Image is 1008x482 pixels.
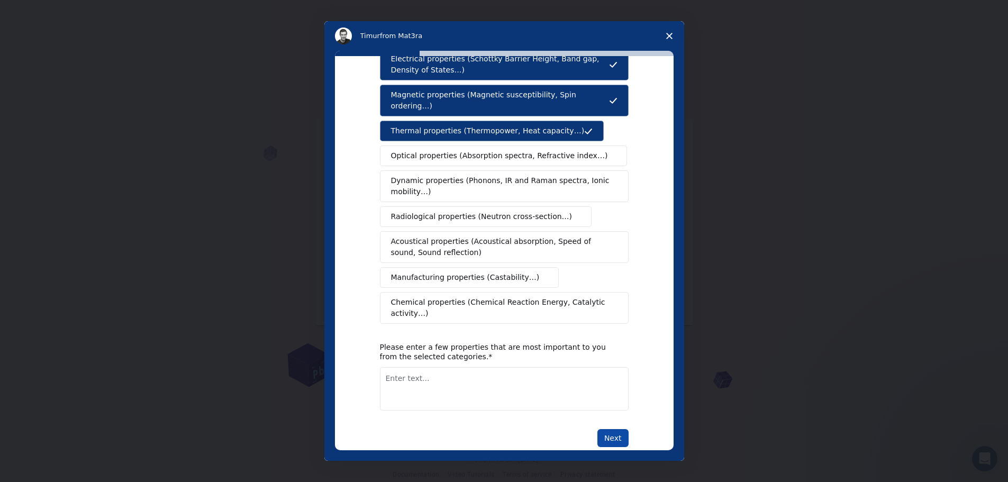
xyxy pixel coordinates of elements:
button: Chemical properties (Chemical Reaction Energy, Catalytic activity…) [380,292,629,324]
span: from Mat3ra [380,32,422,40]
span: Support [21,7,59,17]
span: Timur [360,32,380,40]
span: Thermal properties (Thermopower, Heat capacity…) [391,125,585,137]
span: Magnetic properties (Magnetic susceptibility, Spin ordering…) [391,89,609,112]
img: Profile image for Timur [335,28,352,44]
button: Thermal properties (Thermopower, Heat capacity…) [380,121,604,141]
button: Electrical properties (Schottky Barrier Height, Band gap, Density of States…) [380,49,629,80]
span: Dynamic properties (Phonons, IR and Raman spectra, Ionic mobility…) [391,175,611,197]
span: Acoustical properties (Acoustical absorption, Speed of sound, Sound reflection) [391,236,611,258]
button: Radiological properties (Neutron cross-section…) [380,206,592,227]
button: Next [597,429,629,447]
button: Manufacturing properties (Castability…) [380,267,559,288]
button: Acoustical properties (Acoustical absorption, Speed of sound, Sound reflection) [380,231,629,263]
span: Manufacturing properties (Castability…) [391,272,540,283]
textarea: Enter text... [380,367,629,411]
span: Radiological properties (Neutron cross-section…) [391,211,573,222]
span: Electrical properties (Schottky Barrier Height, Band gap, Density of States…) [391,53,609,76]
span: Optical properties (Absorption spectra, Refractive index…) [391,150,608,161]
button: Magnetic properties (Magnetic susceptibility, Spin ordering…) [380,85,629,116]
div: Please enter a few properties that are most important to you from the selected categories. [380,342,613,361]
button: Optical properties (Absorption spectra, Refractive index…) [380,145,628,166]
button: Dynamic properties (Phonons, IR and Raman spectra, Ionic mobility…) [380,170,629,202]
span: Close survey [655,21,684,51]
span: Chemical properties (Chemical Reaction Energy, Catalytic activity…) [391,297,610,319]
